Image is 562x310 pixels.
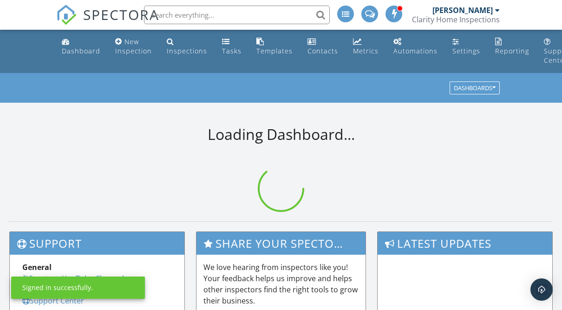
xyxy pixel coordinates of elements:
[304,33,342,60] a: Contacts
[307,46,338,55] div: Contacts
[83,5,159,24] span: SPECTORA
[22,262,52,272] strong: General
[115,37,152,55] div: New Inspection
[22,273,124,284] a: Spectora YouTube Channel
[222,46,242,55] div: Tasks
[58,33,104,60] a: Dashboard
[22,296,84,306] a: Support Center
[349,33,382,60] a: Metrics
[10,232,184,255] h3: Support
[449,33,484,60] a: Settings
[432,6,493,15] div: [PERSON_NAME]
[218,33,245,60] a: Tasks
[111,33,156,60] a: New Inspection
[454,85,496,92] div: Dashboards
[390,33,441,60] a: Automations (Advanced)
[203,262,359,306] p: We love hearing from inspectors like you! Your feedback helps us improve and helps other inspecto...
[56,5,77,25] img: The Best Home Inspection Software - Spectora
[253,33,296,60] a: Templates
[163,33,211,60] a: Inspections
[62,46,100,55] div: Dashboard
[167,46,207,55] div: Inspections
[452,46,480,55] div: Settings
[144,6,330,24] input: Search everything...
[412,15,500,24] div: Clarity Home Inspections
[393,46,438,55] div: Automations
[378,232,552,255] h3: Latest Updates
[450,82,500,95] button: Dashboards
[56,13,159,32] a: SPECTORA
[22,283,93,292] div: Signed in successfully.
[256,46,293,55] div: Templates
[491,33,533,60] a: Reporting
[495,46,529,55] div: Reporting
[353,46,379,55] div: Metrics
[196,232,366,255] h3: Share Your Spectora Experience
[530,278,553,301] div: Open Intercom Messenger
